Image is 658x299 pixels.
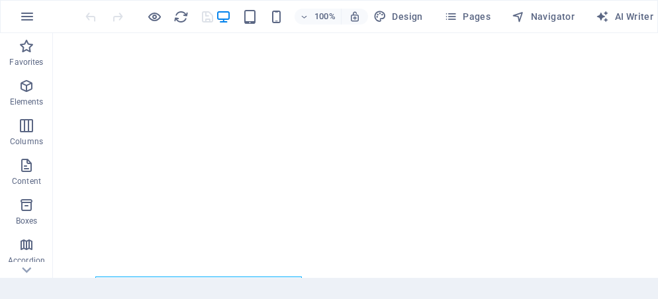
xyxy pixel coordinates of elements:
[349,11,361,22] i: On resize automatically adjust zoom level to fit chosen device.
[12,176,41,187] p: Content
[295,9,342,24] button: 100%
[314,9,336,24] h6: 100%
[439,6,496,27] button: Pages
[596,10,653,23] span: AI Writer
[146,9,162,24] button: Click here to leave preview mode and continue editing
[444,10,491,23] span: Pages
[173,9,189,24] i: Reload page
[8,255,45,266] p: Accordion
[368,6,428,27] div: Design (Ctrl+Alt+Y)
[373,10,423,23] span: Design
[9,57,43,67] p: Favorites
[10,97,44,107] p: Elements
[16,216,38,226] p: Boxes
[506,6,580,27] button: Navigator
[368,6,428,27] button: Design
[512,10,575,23] span: Navigator
[173,9,189,24] button: reload
[10,136,43,147] p: Columns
